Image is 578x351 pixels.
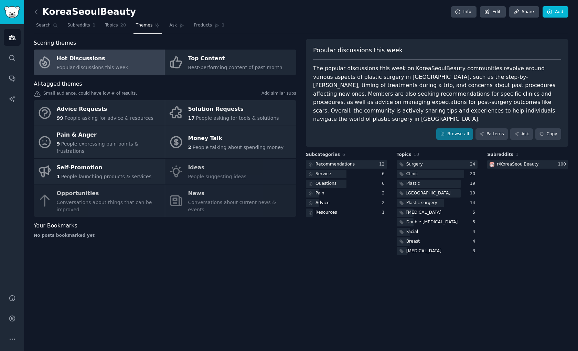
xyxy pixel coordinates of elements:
div: No posts bookmarked yet [34,233,296,239]
a: Themes [133,20,162,34]
a: [GEOGRAPHIC_DATA]19 [397,189,478,198]
button: Copy [535,128,561,140]
div: Questions [315,181,336,187]
img: KoreaSeoulBeauty [490,162,494,167]
div: 24 [470,161,478,168]
span: 1 [57,174,60,179]
div: Clinic [406,171,418,177]
span: 10 [414,152,419,157]
a: Top ContentBest-performing content of past month [165,50,296,75]
div: 5 [473,210,478,216]
span: 17 [188,115,195,121]
a: Share [509,6,539,18]
div: Money Talk [188,133,284,144]
h2: KoreaSeoulBeauty [34,7,136,18]
a: Plastic surgery14 [397,199,478,208]
a: Pain2 [306,189,387,198]
div: Service [315,171,331,177]
div: 4 [473,238,478,245]
a: Edit [480,6,506,18]
a: KoreaSeoulBeautyr/KoreaSeoulBeauty100 [487,160,568,169]
div: Resources [315,210,337,216]
div: Top Content [188,53,282,64]
div: 2 [382,200,387,206]
span: Products [194,22,212,29]
span: 6 [342,152,345,157]
span: Themes [136,22,153,29]
div: 19 [470,181,478,187]
a: Pain & Anger9People expressing pain points & frustrations [34,126,165,159]
span: Ask [169,22,177,29]
a: Advice2 [306,199,387,208]
a: Add similar subs [261,91,296,98]
span: 1 [516,152,518,157]
div: 2 [382,190,387,196]
a: Clinic20 [397,170,478,179]
div: 4 [473,229,478,235]
div: 3 [473,248,478,254]
span: Your Bookmarks [34,222,77,230]
span: Subreddits [487,152,513,158]
a: Facial4 [397,228,478,236]
span: People asking for tools & solutions [196,115,279,121]
a: Subreddits1 [65,20,98,34]
a: Recommendations12 [306,160,387,169]
div: Self-Promotion [57,162,152,173]
div: Pain & Anger [57,129,161,140]
span: Best-performing content of past month [188,65,282,70]
div: Breast [406,238,420,245]
span: AI-tagged themes [34,80,82,88]
div: [GEOGRAPHIC_DATA] [406,190,451,196]
a: Plastic19 [397,180,478,188]
a: Topics20 [103,20,128,34]
span: Popular discussions this week [313,46,403,55]
a: Ask [167,20,186,34]
div: r/ KoreaSeoulBeauty [497,161,538,168]
a: Self-Promotion1People launching products & services [34,159,165,184]
a: Products1 [191,20,227,34]
a: Money Talk2People talking about spending money [165,126,296,159]
div: Pain [315,190,324,196]
div: 1 [382,210,387,216]
div: 12 [379,161,387,168]
a: Add [543,6,568,18]
div: Surgery [406,161,423,168]
div: 6 [382,171,387,177]
span: People asking for advice & resources [64,115,153,121]
div: Solution Requests [188,104,279,115]
a: Surgery24 [397,160,478,169]
div: Advice Requests [57,104,153,115]
img: GummySearch logo [4,6,20,18]
a: Browse all [436,128,473,140]
a: Questions6 [306,180,387,188]
span: Topics [105,22,118,29]
a: Advice Requests99People asking for advice & resources [34,100,165,126]
div: 6 [382,181,387,187]
div: 19 [470,190,478,196]
div: 20 [470,171,478,177]
span: Subcategories [306,152,340,158]
div: Recommendations [315,161,355,168]
a: Hot DiscussionsPopular discussions this week [34,50,165,75]
a: Ask [510,128,533,140]
span: 1 [93,22,96,29]
a: Info [451,6,477,18]
a: [MEDICAL_DATA]3 [397,247,478,256]
span: 1 [222,22,225,29]
div: Hot Discussions [57,53,128,64]
span: People launching products & services [61,174,151,179]
a: [MEDICAL_DATA]5 [397,209,478,217]
a: Breast4 [397,237,478,246]
span: 20 [120,22,126,29]
div: Plastic surgery [406,200,437,206]
div: 14 [470,200,478,206]
div: Advice [315,200,330,206]
a: Search [34,20,60,34]
div: 100 [558,161,568,168]
a: Double [MEDICAL_DATA]5 [397,218,478,227]
span: 2 [188,145,192,150]
div: Double [MEDICAL_DATA] [406,219,458,225]
div: 5 [473,219,478,225]
a: Service6 [306,170,387,179]
div: Plastic [406,181,420,187]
